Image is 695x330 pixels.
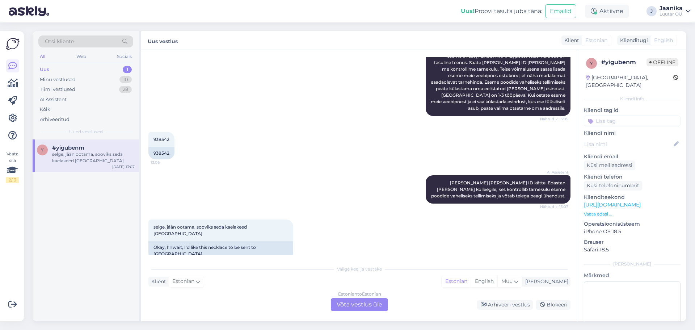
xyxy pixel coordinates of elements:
a: [URL][DOMAIN_NAME] [584,201,641,208]
div: Arhiveeri vestlus [477,300,533,310]
span: Nähtud ✓ 13:07 [540,204,568,209]
div: Võta vestlus üle [331,298,388,311]
p: Kliendi tag'id [584,106,681,114]
input: Lisa nimi [584,140,672,148]
p: Kliendi telefon [584,173,681,181]
span: [PERSON_NAME] [PERSON_NAME] ID kätte. Edastan [PERSON_NAME] kolleegile, kes kontrollib tarnekulu ... [431,180,566,199]
span: selge, jään ootama, sooviks seda kaelakeed [GEOGRAPHIC_DATA] [153,224,248,236]
span: Offline [646,58,678,66]
span: Estonian [172,277,194,285]
label: Uus vestlus [148,35,178,45]
div: Luutar OÜ [660,11,683,17]
div: Tiimi vestlused [40,86,75,93]
div: [GEOGRAPHIC_DATA], [GEOGRAPHIC_DATA] [586,74,673,89]
div: AI Assistent [40,96,67,103]
div: # yigubenm [601,58,646,67]
div: 10 [119,76,132,83]
p: iPhone OS 18.5 [584,228,681,235]
span: y [41,147,44,153]
div: [PERSON_NAME] [584,261,681,267]
span: 938542 [153,137,169,142]
span: Otsi kliente [45,38,74,45]
div: Proovi tasuta juba täna: [461,7,542,16]
p: Vaata edasi ... [584,211,681,217]
div: Klienditugi [617,37,648,44]
div: Kliendi info [584,96,681,102]
img: Askly Logo [6,37,20,51]
div: J [646,6,657,16]
div: Jaanika [660,5,683,11]
div: Minu vestlused [40,76,76,83]
span: Estonian [585,37,607,44]
div: selge, jään ootama, sooviks seda kaelakeed [GEOGRAPHIC_DATA] [52,151,135,164]
span: Muu [501,278,513,284]
div: 1 [123,66,132,73]
div: Arhiveeritud [40,116,69,123]
div: English [471,276,497,287]
div: Web [75,52,88,61]
div: 2 / 3 [6,177,19,183]
div: [PERSON_NAME] [522,278,568,285]
p: Operatsioonisüsteem [584,220,681,228]
div: Uus [40,66,49,73]
p: Safari 18.5 [584,246,681,254]
p: Kliendi email [584,153,681,160]
div: Küsi telefoninumbrit [584,181,642,191]
div: Socials [115,52,133,61]
div: [DATE] 13:07 [112,164,135,170]
div: Vaata siia [6,151,19,183]
span: y [590,60,593,66]
p: Klienditeekond [584,193,681,201]
button: Emailid [545,4,576,18]
span: 13:06 [151,160,178,165]
div: Estonian [442,276,471,287]
div: All [38,52,47,61]
div: Okay, I'll wait, I'd like this necklace to be sent to [GEOGRAPHIC_DATA] [148,241,293,260]
div: Klient [148,278,166,285]
input: Lisa tag [584,116,681,126]
a: JaanikaLuutar OÜ [660,5,691,17]
span: AI Assistent [541,170,568,175]
div: Estonian to Estonian [338,291,381,297]
div: Klient [561,37,579,44]
div: Kõik [40,106,50,113]
p: Kliendi nimi [584,129,681,137]
span: English [654,37,673,44]
div: 28 [119,86,132,93]
b: Uus! [461,8,475,14]
span: Uued vestlused [69,129,103,135]
div: Küsi meiliaadressi [584,160,635,170]
div: Valige keel ja vastake [148,266,570,272]
span: Nähtud ✓ 13:05 [540,116,568,122]
div: Aktiivne [585,5,629,18]
div: Blokeeri [536,300,570,310]
div: 938542 [148,147,174,159]
p: Brauser [584,238,681,246]
span: #yigubenm [52,145,84,151]
p: Märkmed [584,272,681,279]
